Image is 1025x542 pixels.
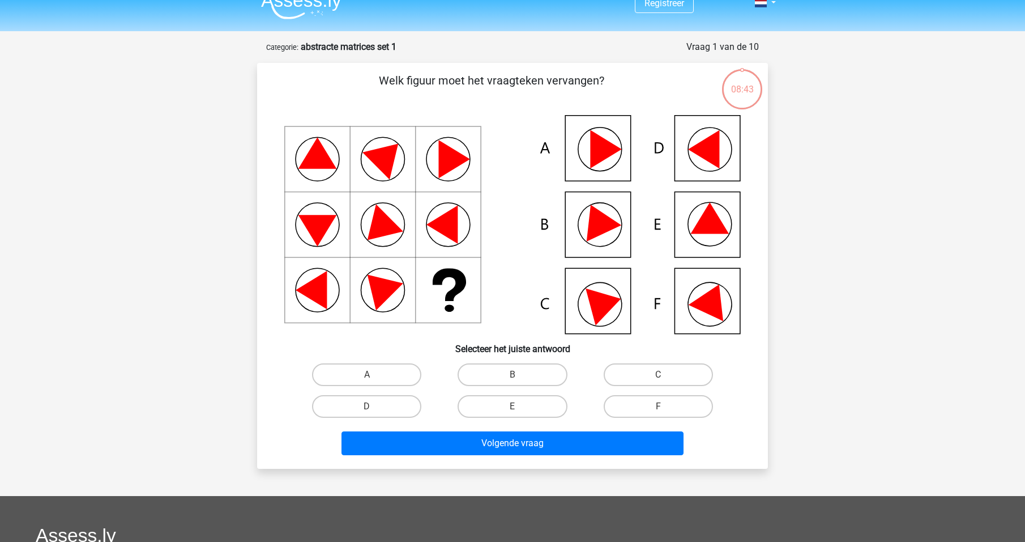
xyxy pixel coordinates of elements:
label: B [458,363,567,386]
button: Volgende vraag [341,431,684,455]
div: 08:43 [721,68,763,96]
small: Categorie: [266,43,298,52]
label: C [604,363,713,386]
p: Welk figuur moet het vraagteken vervangen? [275,72,707,106]
label: E [458,395,567,418]
label: A [312,363,421,386]
div: Vraag 1 van de 10 [686,40,759,54]
h6: Selecteer het juiste antwoord [275,334,750,354]
label: F [604,395,713,418]
label: D [312,395,421,418]
strong: abstracte matrices set 1 [301,41,396,52]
